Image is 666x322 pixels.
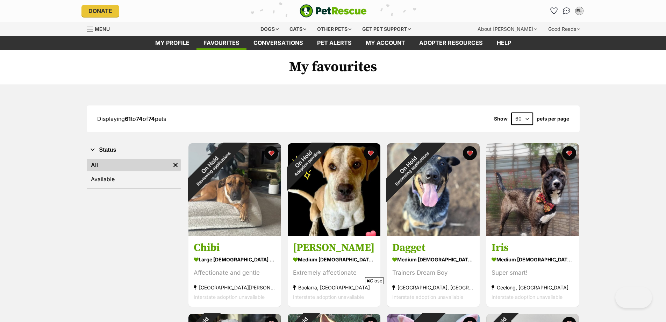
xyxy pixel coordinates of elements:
button: favourite [264,146,278,160]
span: Displaying to of pets [97,115,166,122]
h3: Chibi [194,241,276,255]
a: Conversations [561,5,572,16]
a: All [87,159,170,171]
span: Show [494,116,508,122]
span: Close [365,277,384,284]
ul: Account quick links [549,5,585,16]
h3: Dagget [392,241,474,255]
a: Adopter resources [412,36,490,50]
span: Interstate adoption unavailable [194,294,265,300]
a: Favourites [196,36,246,50]
iframe: Help Scout Beacon - Open [615,287,652,308]
strong: 74 [148,115,155,122]
label: pets per page [537,116,569,122]
a: PetRescue [300,4,367,18]
a: Donate [81,5,119,17]
span: Reviewing applications [195,151,231,187]
a: My profile [148,36,196,50]
a: On HoldAdoption pending [288,231,380,238]
div: Affectionate and gentle [194,268,276,278]
strong: 61 [125,115,131,122]
a: Chibi large [DEMOGRAPHIC_DATA] Dog Affectionate and gentle [GEOGRAPHIC_DATA][PERSON_NAME][GEOGRAP... [188,236,281,307]
div: On Hold [173,128,250,205]
img: chat-41dd97257d64d25036548639549fe6c8038ab92f7586957e7f3b1b290dea8141.svg [563,7,570,14]
button: favourite [562,146,576,160]
h3: [PERSON_NAME] [293,241,375,255]
strong: 74 [136,115,143,122]
div: medium [DEMOGRAPHIC_DATA] Dog [492,255,574,265]
a: Help [490,36,518,50]
div: Other pets [312,22,356,36]
span: Menu [95,26,110,32]
a: [PERSON_NAME] medium [DEMOGRAPHIC_DATA] Dog Extremely affectionate Boolarra, [GEOGRAPHIC_DATA] In... [288,236,380,307]
button: favourite [463,146,477,160]
div: Trainers Dream Boy [392,268,474,278]
a: Available [87,173,181,185]
div: Super smart! [492,268,574,278]
img: Iris [486,143,579,236]
span: Interstate adoption unavailable [392,294,463,300]
div: medium [DEMOGRAPHIC_DATA] Dog [392,255,474,265]
div: On Hold [371,128,449,205]
div: Dogs [256,22,284,36]
a: On HoldReviewing applications [387,231,480,238]
button: My account [574,5,585,16]
div: About [PERSON_NAME] [473,22,542,36]
div: Good Reads [543,22,585,36]
div: EL [576,7,583,14]
img: Chibi [188,143,281,236]
iframe: Advertisement [206,287,460,318]
span: Interstate adoption unavailable [492,294,563,300]
div: [GEOGRAPHIC_DATA], [GEOGRAPHIC_DATA] [392,283,474,293]
span: Reviewing applications [394,151,430,187]
span: Adoption pending [293,149,321,177]
a: Menu [87,22,115,35]
img: Dagget [387,143,480,236]
div: Cats [285,22,311,36]
div: Get pet support [357,22,416,36]
div: Extremely affectionate [293,268,375,278]
div: Geelong, [GEOGRAPHIC_DATA] [492,283,574,293]
button: Status [87,145,181,155]
a: conversations [246,36,310,50]
a: Dagget medium [DEMOGRAPHIC_DATA] Dog Trainers Dream Boy [GEOGRAPHIC_DATA], [GEOGRAPHIC_DATA] Inte... [387,236,480,307]
div: On Hold [274,130,336,191]
img: logo-e224e6f780fb5917bec1dbf3a21bbac754714ae5b6737aabdf751b685950b380.svg [300,4,367,18]
button: favourite [364,146,378,160]
h3: Iris [492,241,574,255]
img: Bradley [288,143,380,236]
a: On HoldReviewing applications [188,231,281,238]
div: Boolarra, [GEOGRAPHIC_DATA] [293,283,375,293]
a: Pet alerts [310,36,359,50]
a: Iris medium [DEMOGRAPHIC_DATA] Dog Super smart! Geelong, [GEOGRAPHIC_DATA] Interstate adoption un... [486,236,579,307]
a: Remove filter [170,159,181,171]
a: Favourites [549,5,560,16]
div: Status [87,157,181,188]
a: My account [359,36,412,50]
div: large [DEMOGRAPHIC_DATA] Dog [194,255,276,265]
div: [GEOGRAPHIC_DATA][PERSON_NAME][GEOGRAPHIC_DATA] [194,283,276,293]
div: medium [DEMOGRAPHIC_DATA] Dog [293,255,375,265]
